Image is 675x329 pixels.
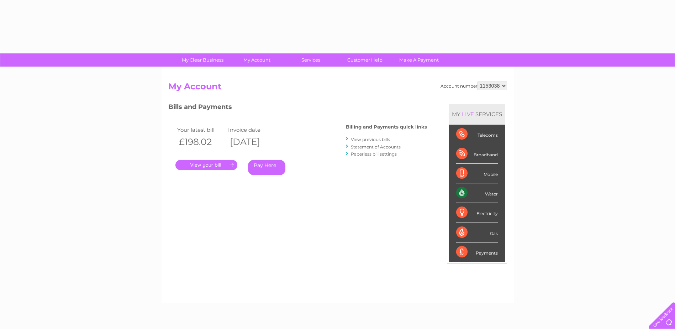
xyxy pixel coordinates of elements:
[390,53,448,67] a: Make A Payment
[449,104,505,124] div: MY SERVICES
[173,53,232,67] a: My Clear Business
[168,82,507,95] h2: My Account
[175,160,237,170] a: .
[456,183,498,203] div: Water
[460,111,475,117] div: LIVE
[226,125,278,135] td: Invoice date
[456,144,498,164] div: Broadband
[175,125,227,135] td: Your latest bill
[227,53,286,67] a: My Account
[456,223,498,242] div: Gas
[351,144,401,150] a: Statement of Accounts
[336,53,394,67] a: Customer Help
[351,137,390,142] a: View previous bills
[346,124,427,130] h4: Billing and Payments quick links
[248,160,285,175] a: Pay Here
[456,125,498,144] div: Telecoms
[226,135,278,149] th: [DATE]
[456,203,498,223] div: Electricity
[175,135,227,149] th: £198.02
[168,102,427,114] h3: Bills and Payments
[281,53,340,67] a: Services
[456,164,498,183] div: Mobile
[456,242,498,262] div: Payments
[441,82,507,90] div: Account number
[351,151,397,157] a: Paperless bill settings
